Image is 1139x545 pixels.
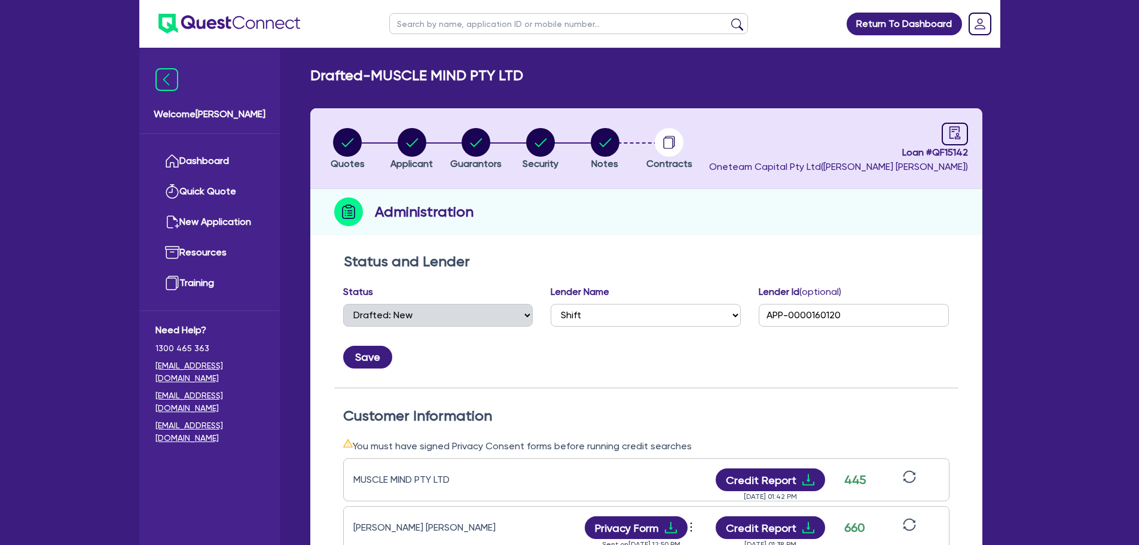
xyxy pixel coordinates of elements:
[523,158,558,169] span: Security
[840,471,870,489] div: 445
[155,342,264,355] span: 1300 465 363
[155,419,264,444] a: [EMAIL_ADDRESS][DOMAIN_NAME]
[343,407,949,425] h2: Customer Information
[709,161,968,172] span: Oneteam Capital Pty Ltd ( [PERSON_NAME] [PERSON_NAME] )
[343,439,949,453] div: You must have signed Privacy Consent forms before running credit searches
[551,285,609,299] label: Lender Name
[155,389,264,415] a: [EMAIL_ADDRESS][DOMAIN_NAME]
[353,520,503,535] div: [PERSON_NAME] [PERSON_NAME]
[590,127,620,172] button: Notes
[522,127,559,172] button: Security
[390,158,433,169] span: Applicant
[801,473,816,487] span: download
[330,127,365,172] button: Quotes
[716,516,825,539] button: Credit Reportdownload
[903,518,916,531] span: sync
[155,268,264,299] a: Training
[899,470,920,491] button: sync
[840,519,870,537] div: 660
[847,13,962,35] a: Return To Dashboard
[165,215,179,229] img: new-application
[716,468,825,491] button: Credit Reportdownload
[334,197,363,226] img: step-icon
[759,285,841,299] label: Lender Id
[310,67,523,84] h2: Drafted - MUSCLE MIND PTY LTD
[343,439,353,448] span: warning
[585,516,688,539] button: Privacy Formdownload
[155,323,264,337] span: Need Help?
[646,127,693,172] button: Contracts
[155,360,264,385] a: [EMAIL_ADDRESS][DOMAIN_NAME]
[375,201,474,223] h2: Administration
[158,14,300,34] img: quest-connect-logo-blue
[664,520,678,535] span: download
[353,473,503,487] div: MUSCLE MIND PTY LTD
[389,13,748,34] input: Search by name, application ID or mobile number...
[165,184,179,199] img: quick-quote
[948,126,961,139] span: audit
[343,285,373,299] label: Status
[799,286,841,297] span: (optional)
[688,517,698,538] button: Dropdown toggle
[709,145,968,160] span: Loan # QF15142
[685,518,697,536] span: more
[964,8,996,39] a: Dropdown toggle
[155,146,264,176] a: Dashboard
[591,158,618,169] span: Notes
[165,276,179,290] img: training
[155,238,264,268] a: Resources
[331,158,365,169] span: Quotes
[343,346,392,369] button: Save
[899,517,920,538] button: sync
[155,68,178,91] img: icon-menu-close
[344,253,949,270] h2: Status and Lender
[450,158,502,169] span: Guarantors
[450,127,502,172] button: Guarantors
[903,470,916,483] span: sync
[155,176,264,207] a: Quick Quote
[154,107,265,121] span: Welcome [PERSON_NAME]
[390,127,433,172] button: Applicant
[165,245,179,260] img: resources
[801,520,816,535] span: download
[155,207,264,238] a: New Application
[646,158,692,169] span: Contracts
[942,123,968,145] a: audit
